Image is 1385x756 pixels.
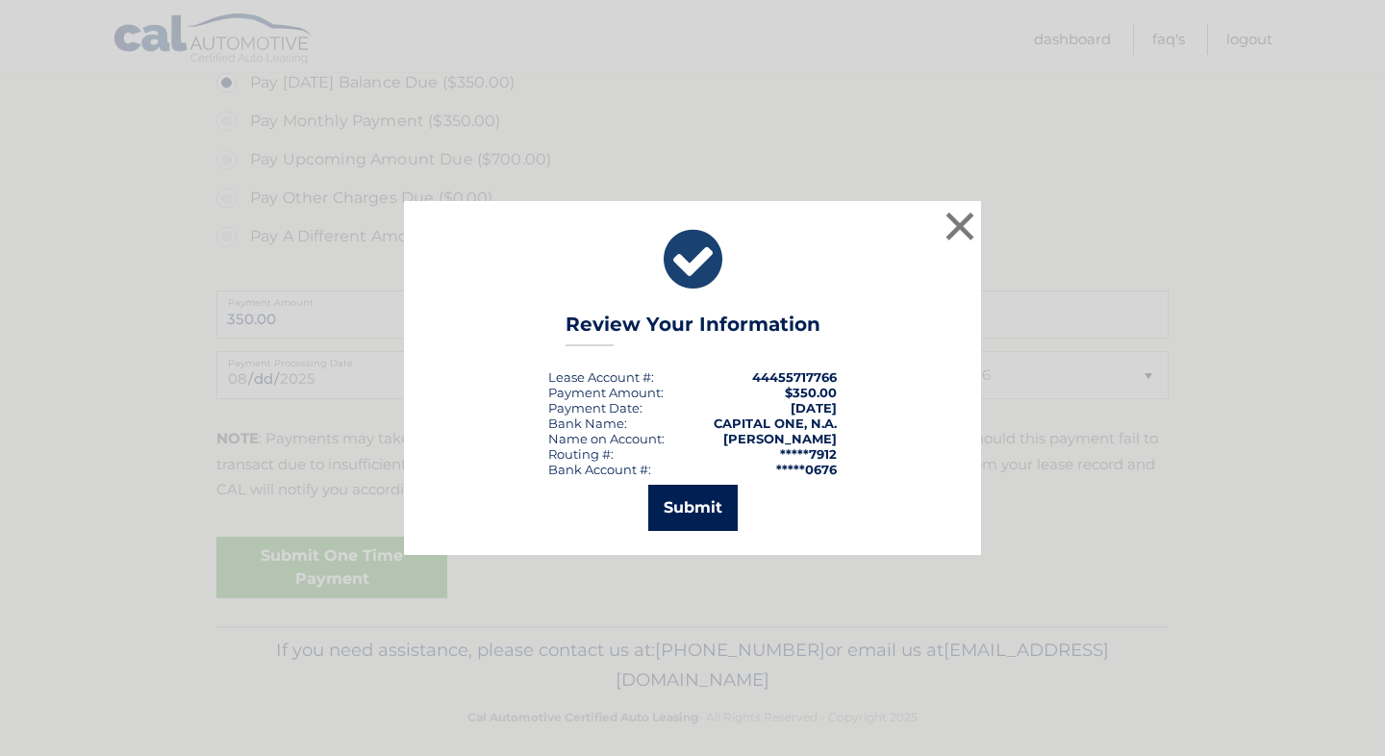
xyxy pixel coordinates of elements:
span: Payment Date [548,400,640,416]
h3: Review Your Information [566,313,820,346]
span: [DATE] [791,400,837,416]
button: Submit [648,485,738,531]
strong: 44455717766 [752,369,837,385]
div: Bank Account #: [548,462,651,477]
div: Routing #: [548,446,614,462]
strong: [PERSON_NAME] [723,431,837,446]
div: Lease Account #: [548,369,654,385]
strong: CAPITAL ONE, N.A. [714,416,837,431]
div: Name on Account: [548,431,665,446]
span: $350.00 [785,385,837,400]
div: : [548,400,642,416]
button: × [941,207,979,245]
div: Payment Amount: [548,385,664,400]
div: Bank Name: [548,416,627,431]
